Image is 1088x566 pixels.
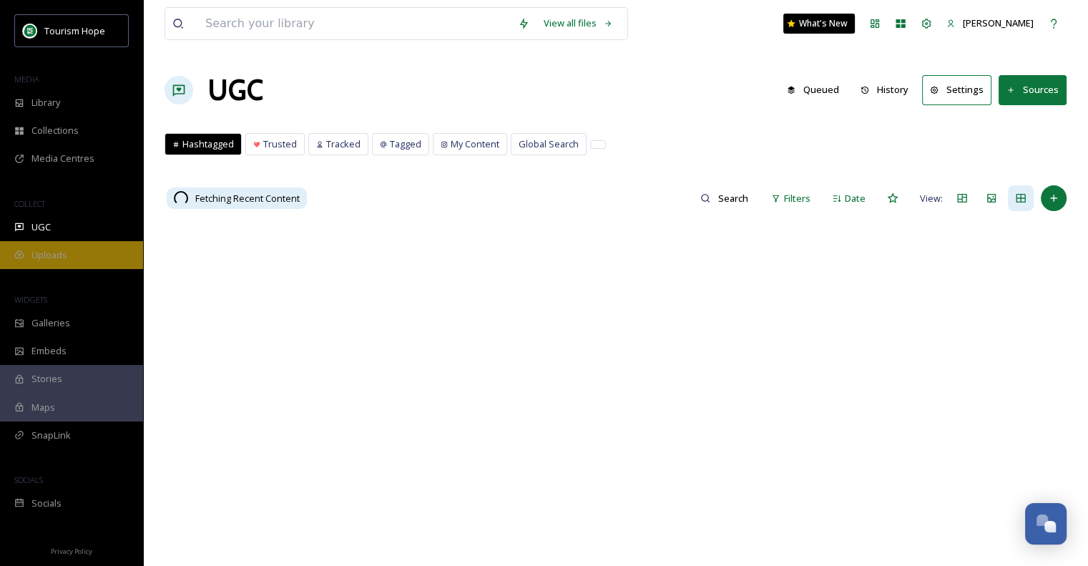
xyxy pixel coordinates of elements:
[31,401,55,414] span: Maps
[780,76,853,104] a: Queued
[780,76,846,104] button: Queued
[23,24,37,38] img: logo.png
[31,124,79,137] span: Collections
[31,220,51,234] span: UGC
[326,137,361,151] span: Tracked
[853,76,923,104] a: History
[31,96,60,109] span: Library
[198,8,511,39] input: Search your library
[845,192,866,205] span: Date
[31,316,70,330] span: Galleries
[390,137,421,151] span: Tagged
[783,14,855,34] a: What's New
[939,9,1041,37] a: [PERSON_NAME]
[31,152,94,165] span: Media Centres
[853,76,916,104] button: History
[519,137,579,151] span: Global Search
[195,192,300,205] span: Fetching Recent Content
[920,192,943,205] span: View:
[31,429,71,442] span: SnapLink
[14,74,39,84] span: MEDIA
[999,75,1067,104] button: Sources
[207,69,263,112] a: UGC
[922,75,991,104] button: Settings
[51,547,92,556] span: Privacy Policy
[31,344,67,358] span: Embeds
[51,542,92,559] a: Privacy Policy
[1025,503,1067,545] button: Open Chat
[31,372,62,386] span: Stories
[263,137,297,151] span: Trusted
[536,9,620,37] a: View all files
[14,198,45,209] span: COLLECT
[922,75,999,104] a: Settings
[710,184,757,213] input: Search
[44,24,105,37] span: Tourism Hope
[14,294,47,305] span: WIDGETS
[31,248,67,262] span: Uploads
[14,474,43,485] span: SOCIALS
[182,137,234,151] span: Hashtagged
[31,497,62,510] span: Socials
[784,192,810,205] span: Filters
[451,137,499,151] span: My Content
[963,16,1034,29] span: [PERSON_NAME]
